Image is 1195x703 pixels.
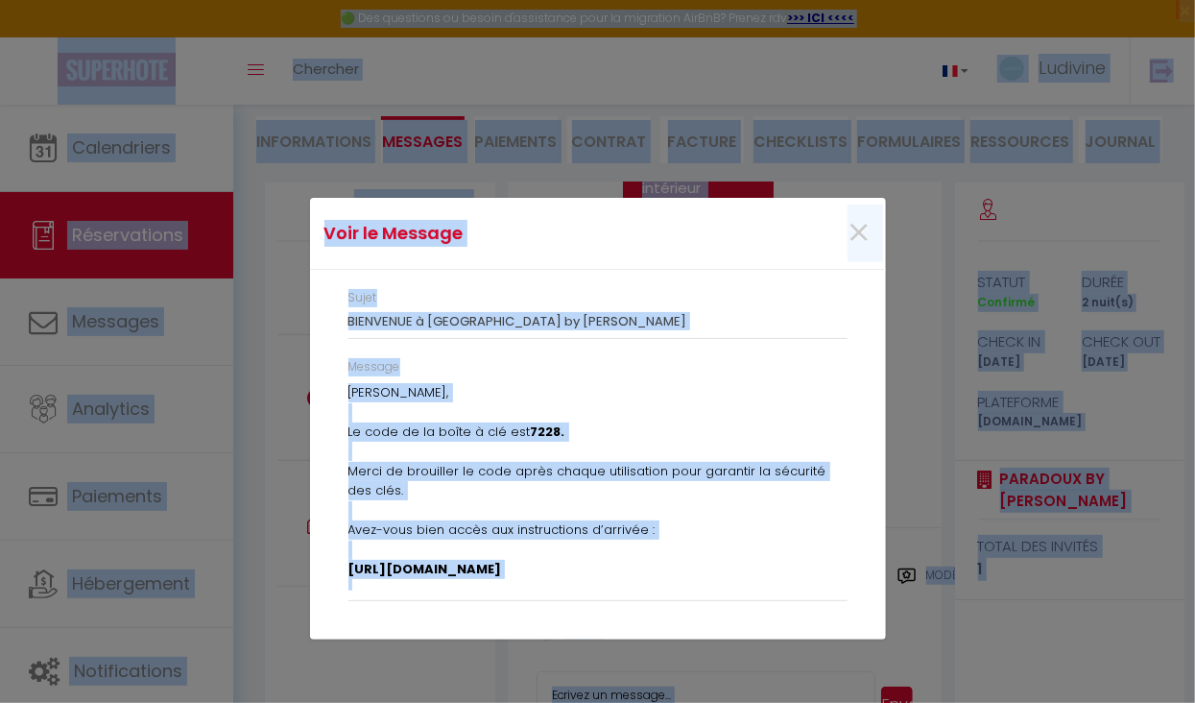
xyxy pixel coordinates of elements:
button: Close [848,213,872,255]
label: Message [348,358,400,376]
strong: 7228. [531,423,565,441]
h4: Voir le Message [324,220,681,247]
strong: [URL][DOMAIN_NAME] [348,560,502,578]
span: × [848,205,872,262]
label: Sujet [348,289,377,307]
h3: BIENVENUE à [GEOGRAPHIC_DATA] by [PERSON_NAME] [348,314,848,329]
